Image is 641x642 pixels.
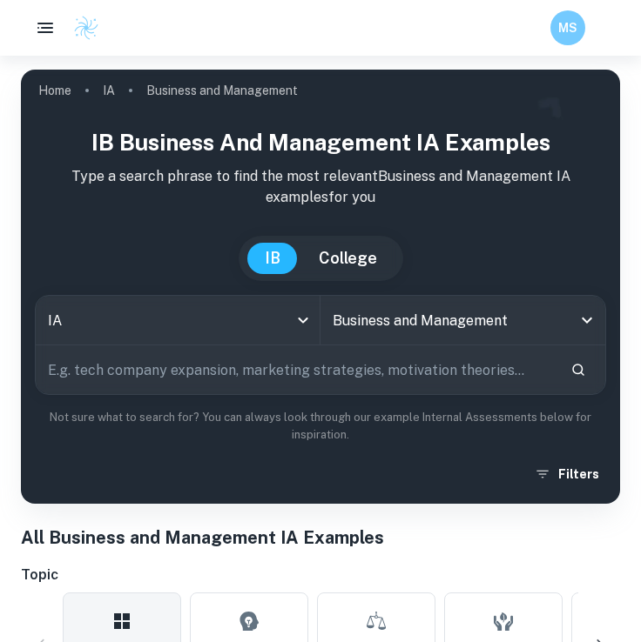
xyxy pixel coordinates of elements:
[247,243,298,274] button: IB
[558,18,578,37] h6: MS
[73,15,99,41] img: Clastify logo
[21,70,620,504] img: profile cover
[21,525,620,551] h1: All Business and Management IA Examples
[21,565,620,585] h6: Topic
[63,15,99,41] a: Clastify logo
[35,166,606,208] p: Type a search phrase to find the most relevant Business and Management IA examples for you
[575,308,599,332] button: Open
[550,10,585,45] button: MS
[35,125,606,159] h1: IB Business and Management IA examples
[36,296,320,344] div: IA
[563,355,593,385] button: Search
[35,409,606,445] p: Not sure what to search for? You can always look through our example Internal Assessments below f...
[103,78,115,103] a: IA
[301,243,395,274] button: College
[530,458,606,490] button: Filters
[36,345,557,394] input: E.g. tech company expansion, marketing strategies, motivation theories...
[38,78,71,103] a: Home
[146,81,298,100] p: Business and Management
